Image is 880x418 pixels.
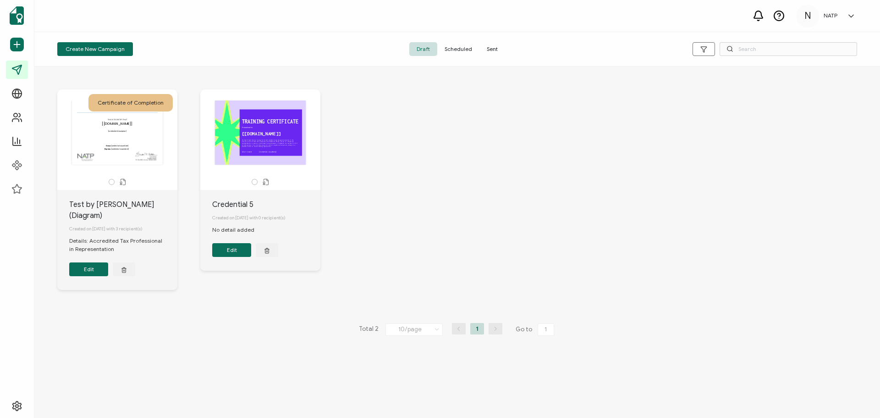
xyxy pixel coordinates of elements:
[212,226,264,234] div: No detail added
[69,199,177,221] div: Test by [PERSON_NAME] (Diagram)
[69,262,108,276] button: Edit
[437,42,479,56] span: Scheduled
[212,210,320,226] div: Created on [DATE] with 0 recipient(s)
[470,323,484,334] li: 1
[409,42,437,56] span: Draft
[10,6,24,25] img: sertifier-logomark-colored.svg
[212,199,320,210] div: Credential 5
[834,374,880,418] iframe: Chat Widget
[720,42,857,56] input: Search
[479,42,505,56] span: Sent
[824,12,837,19] h5: NATP
[69,237,177,253] div: Details: Accredited Tax Professional in Representation
[359,323,379,336] span: Total 2
[69,221,177,237] div: Created on [DATE] with 3 recipient(s)
[66,46,125,52] span: Create New Campaign
[212,243,251,257] button: Edit
[88,94,173,111] div: Certificate of Completion
[516,323,556,336] span: Go to
[385,323,443,336] input: Select
[57,42,133,56] button: Create New Campaign
[804,9,811,23] span: N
